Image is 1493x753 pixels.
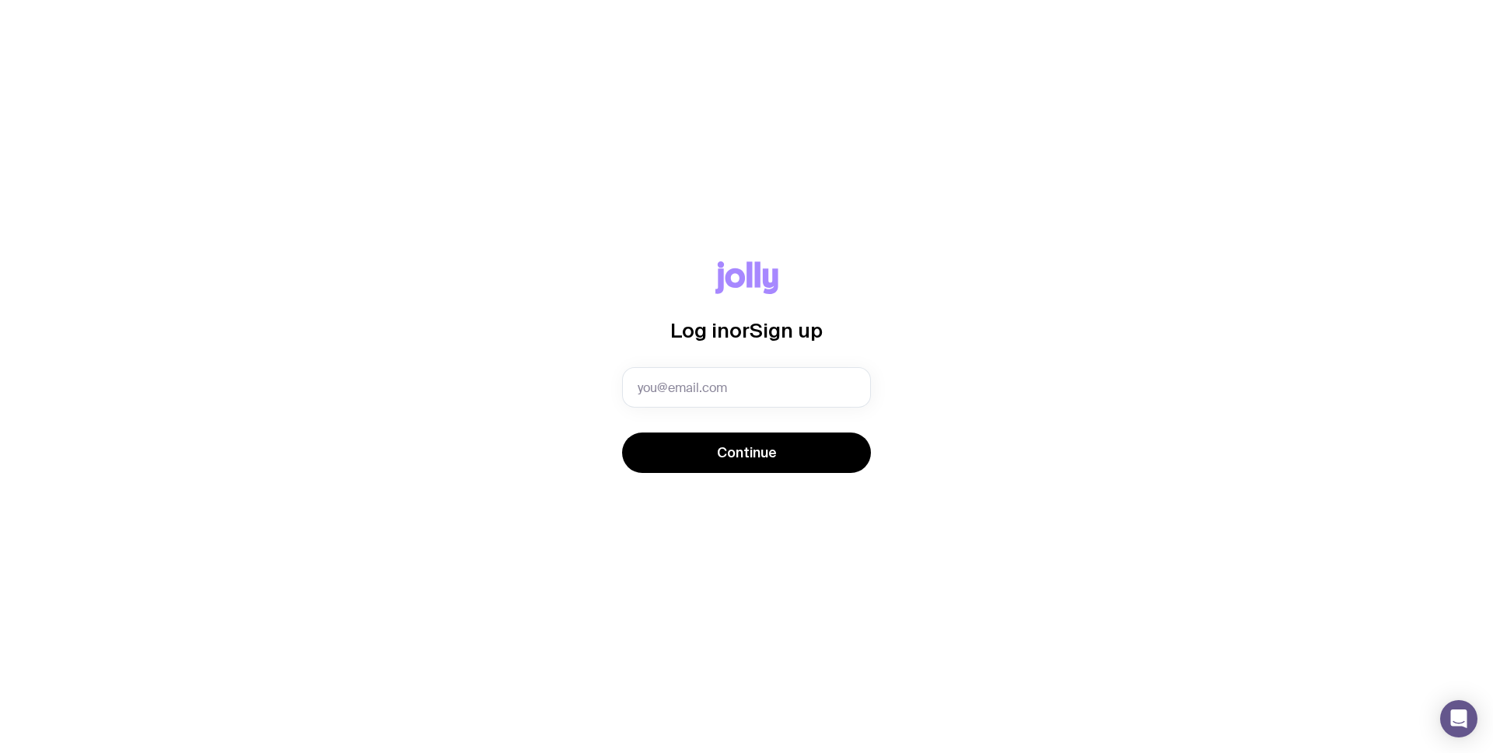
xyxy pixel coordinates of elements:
span: or [729,319,750,341]
input: you@email.com [622,367,871,408]
span: Log in [670,319,729,341]
button: Continue [622,433,871,473]
span: Sign up [750,319,823,341]
span: Continue [717,443,777,462]
div: Open Intercom Messenger [1440,700,1477,737]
